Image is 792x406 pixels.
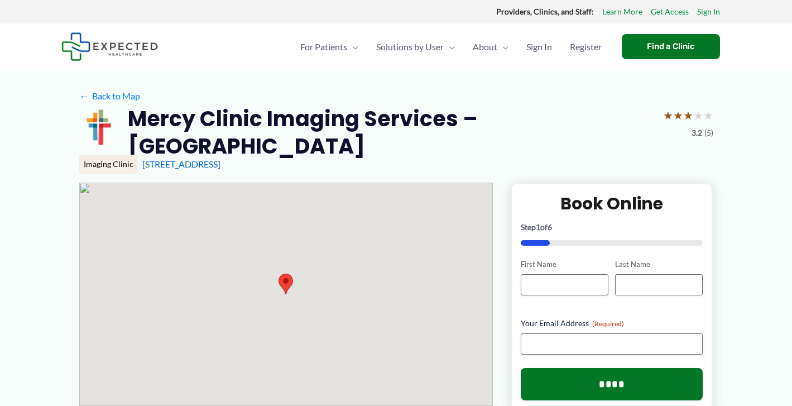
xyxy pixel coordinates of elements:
span: Menu Toggle [347,27,358,66]
img: Expected Healthcare Logo - side, dark font, small [61,32,158,61]
a: Learn More [602,4,642,19]
a: AboutMenu Toggle [464,27,517,66]
span: ★ [703,105,713,126]
a: Sign In [697,4,720,19]
a: Sign In [517,27,561,66]
span: 1 [536,222,540,232]
span: ★ [693,105,703,126]
a: For PatientsMenu Toggle [291,27,367,66]
span: ★ [663,105,673,126]
h2: Mercy Clinic Imaging Services – [GEOGRAPHIC_DATA] [128,105,654,160]
strong: Providers, Clinics, and Staff: [496,7,594,16]
p: Step of [521,223,703,231]
nav: Primary Site Navigation [291,27,611,66]
span: About [473,27,497,66]
a: [STREET_ADDRESS] [142,159,220,169]
label: Your Email Address [521,318,703,329]
span: Sign In [526,27,552,66]
a: Solutions by UserMenu Toggle [367,27,464,66]
span: Solutions by User [376,27,444,66]
a: Find a Clinic [622,34,720,59]
a: Register [561,27,611,66]
span: 6 [548,222,552,232]
span: Menu Toggle [444,27,455,66]
span: For Patients [300,27,347,66]
span: Menu Toggle [497,27,508,66]
span: 3.2 [692,126,702,140]
span: ★ [673,105,683,126]
div: Imaging Clinic [79,155,138,174]
a: ←Back to Map [79,88,140,104]
span: ★ [683,105,693,126]
label: First Name [521,259,608,270]
span: ← [79,90,90,101]
span: (5) [704,126,713,140]
span: (Required) [592,319,624,328]
a: Get Access [651,4,689,19]
span: Register [570,27,602,66]
label: Last Name [615,259,703,270]
h2: Book Online [521,193,703,214]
